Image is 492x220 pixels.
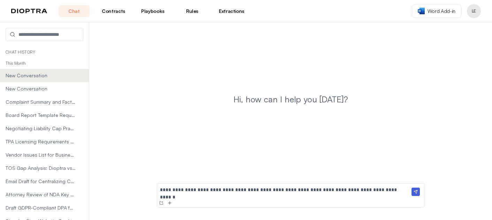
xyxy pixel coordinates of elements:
[412,188,420,196] img: Send
[6,99,76,105] span: Complaint Summary and Factual Statement Table
[159,200,164,206] img: New Conversation
[6,72,76,79] span: New Conversation
[216,5,247,17] a: Extractions
[6,151,76,158] span: Vendor Issues List for Business Team
[6,178,76,185] span: Email Draft for Centralizing Contract Storage
[166,199,173,206] button: Add Files
[6,204,76,211] span: Draft GDPR-Compliant DPA for Customer Use
[418,8,425,14] img: word
[98,5,129,17] a: Contracts
[158,199,165,206] button: New Conversation
[6,85,76,92] span: New Conversation
[59,5,90,17] a: Chat
[467,4,481,18] button: Profile menu
[6,49,83,55] p: Chat History
[11,9,47,14] img: logo
[137,5,168,17] a: Playbooks
[233,94,348,105] h1: Hi, how can I help you [DATE]?
[6,112,76,119] span: Board Report Template Request
[6,138,76,145] span: TPA Licensing Requirements by State Table
[412,5,461,18] a: Word Add-in
[6,165,76,172] span: TOS Gap Analysis: Dioptra vs Customer Form
[6,125,76,132] span: Negotiating Liability Cap Practice Session
[6,191,76,198] span: Attorney Review of NDA Key Risks
[177,5,208,17] a: Rules
[428,8,455,15] span: Word Add-in
[167,200,172,206] img: Add Files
